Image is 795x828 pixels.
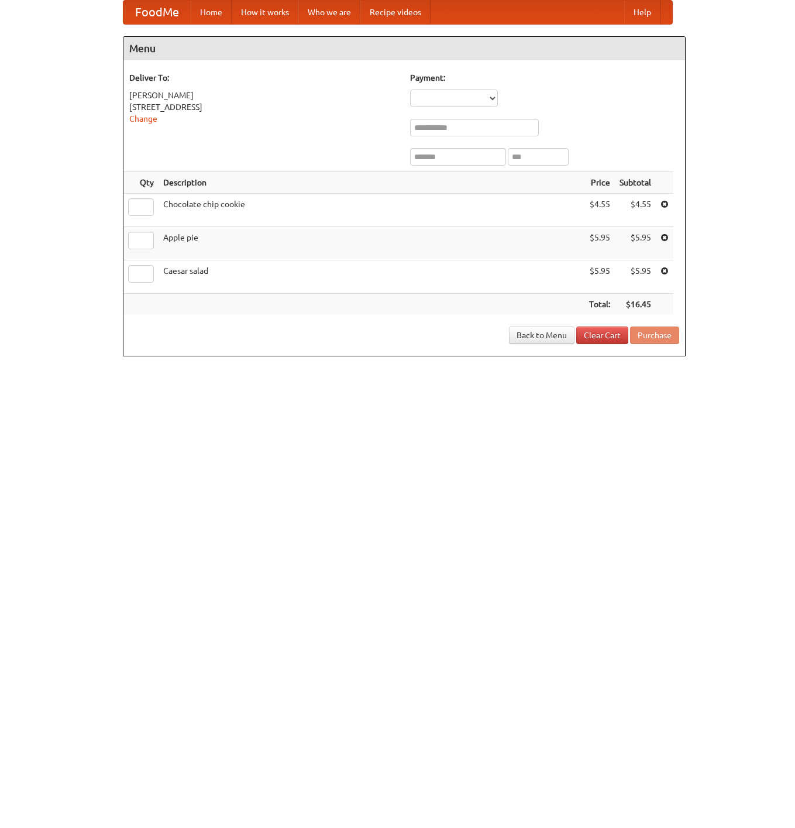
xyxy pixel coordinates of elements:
[410,72,679,84] h5: Payment:
[615,294,656,315] th: $16.45
[615,194,656,227] td: $4.55
[624,1,660,24] a: Help
[129,90,398,101] div: [PERSON_NAME]
[509,327,574,344] a: Back to Menu
[615,227,656,260] td: $5.95
[123,1,191,24] a: FoodMe
[159,172,584,194] th: Description
[298,1,360,24] a: Who we are
[615,172,656,194] th: Subtotal
[584,194,615,227] td: $4.55
[191,1,232,24] a: Home
[129,101,398,113] div: [STREET_ADDRESS]
[576,327,628,344] a: Clear Cart
[159,260,584,294] td: Caesar salad
[159,194,584,227] td: Chocolate chip cookie
[584,260,615,294] td: $5.95
[159,227,584,260] td: Apple pie
[630,327,679,344] button: Purchase
[360,1,431,24] a: Recipe videos
[129,114,157,123] a: Change
[129,72,398,84] h5: Deliver To:
[584,227,615,260] td: $5.95
[584,172,615,194] th: Price
[123,37,685,60] h4: Menu
[232,1,298,24] a: How it works
[123,172,159,194] th: Qty
[584,294,615,315] th: Total:
[615,260,656,294] td: $5.95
